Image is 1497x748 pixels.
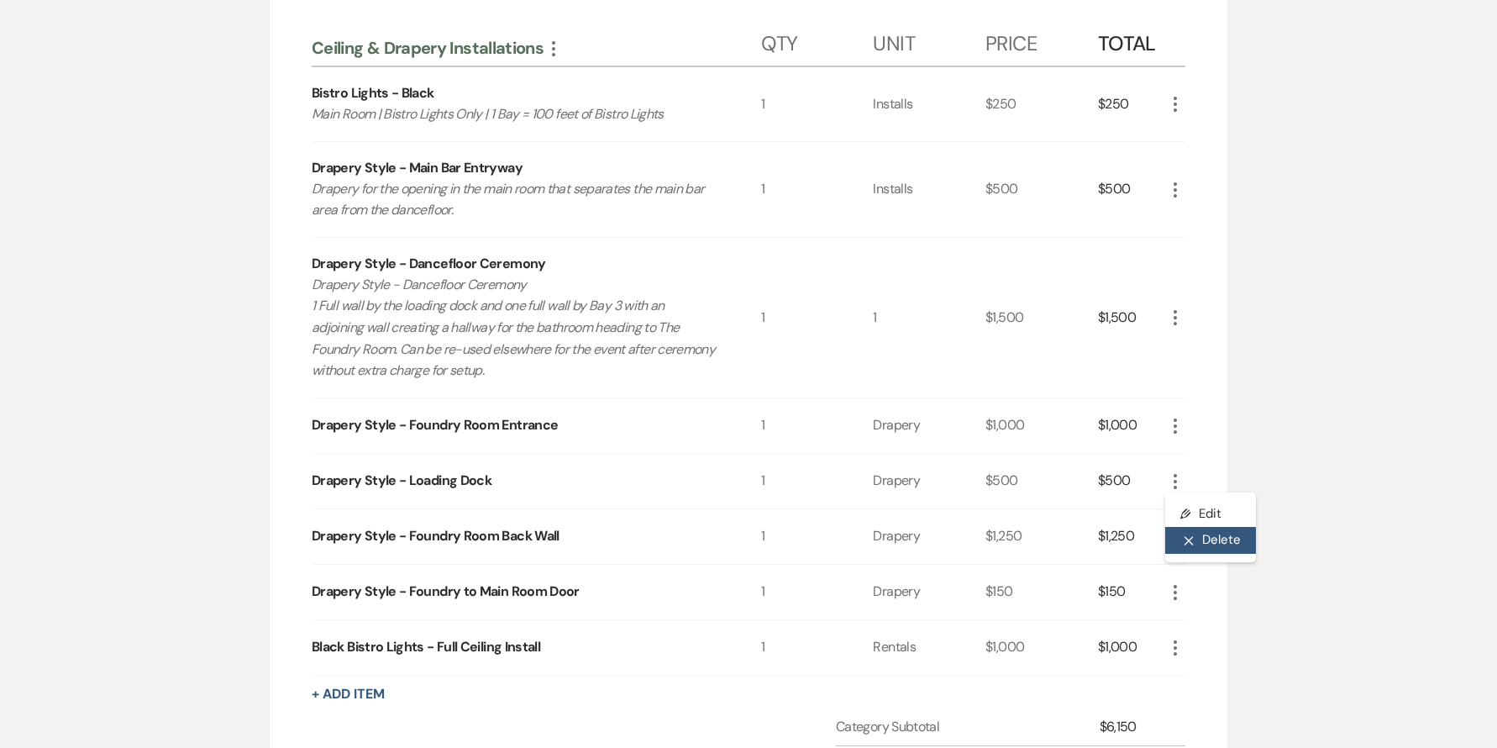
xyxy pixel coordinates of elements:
[985,142,1098,237] div: $500
[873,238,985,398] div: 1
[1098,398,1165,453] div: $1,000
[761,142,874,237] div: 1
[1098,565,1165,619] div: $150
[312,687,385,701] button: + Add Item
[985,67,1098,141] div: $250
[985,238,1098,398] div: $1,500
[1098,67,1165,141] div: $250
[761,15,874,66] div: Qty
[1098,142,1165,237] div: $500
[873,67,985,141] div: Installs
[312,158,523,178] div: Drapery Style - Main Bar Entryway
[873,454,985,508] div: Drapery
[312,637,540,657] div: Black Bistro Lights - Full Ceiling Install
[312,37,761,59] div: Ceiling & Drapery Installations
[1098,238,1165,398] div: $1,500
[761,620,874,675] div: 1
[873,509,985,564] div: Drapery
[985,565,1098,619] div: $150
[873,398,985,453] div: Drapery
[1098,509,1165,564] div: $1,250
[312,274,716,382] p: Drapery Style - Dancefloor Ceremony 1 Full wall by the loading dock and one full wall by Bay 3 wi...
[312,103,716,125] p: Main Room | Bistro Lights Only | 1 Bay = 100 feet of Bistro Lights
[1165,501,1256,528] button: Edit
[312,83,434,103] div: Bistro Lights - Black
[312,471,491,491] div: Drapery Style - Loading Dock
[1098,15,1165,66] div: Total
[985,509,1098,564] div: $1,250
[985,15,1098,66] div: Price
[761,509,874,564] div: 1
[312,178,716,221] p: Drapery for the opening in the main room that separates the main bar area from the dancefloor.
[312,526,559,546] div: Drapery Style - Foundry Room Back Wall
[312,582,580,602] div: Drapery Style - Foundry to Main Room Door
[761,454,874,508] div: 1
[761,238,874,398] div: 1
[985,454,1098,508] div: $500
[873,620,985,675] div: Rentals
[761,67,874,141] div: 1
[985,398,1098,453] div: $1,000
[873,565,985,619] div: Drapery
[1098,620,1165,675] div: $1,000
[1100,717,1165,737] div: $6,150
[312,254,546,274] div: Drapery Style - Dancefloor Ceremony
[985,620,1098,675] div: $1,000
[761,565,874,619] div: 1
[873,142,985,237] div: Installs
[836,717,1100,737] div: Category Subtotal
[312,415,558,435] div: Drapery Style - Foundry Room Entrance
[1165,527,1256,554] button: Delete
[761,398,874,453] div: 1
[873,15,985,66] div: Unit
[1098,454,1165,508] div: $500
